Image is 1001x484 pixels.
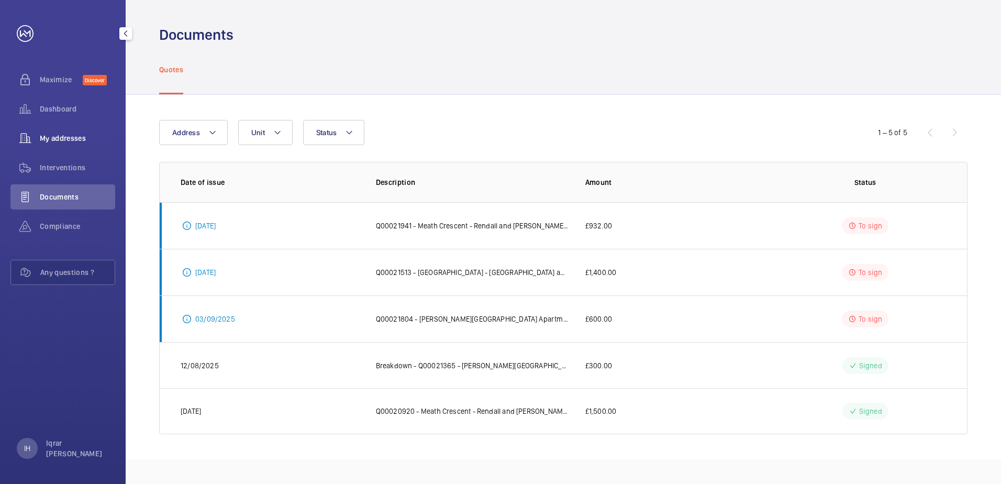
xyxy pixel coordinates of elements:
[376,267,569,278] p: Q00021513 - [GEOGRAPHIC_DATA] - [GEOGRAPHIC_DATA] and [PERSON_NAME] National Lift Contract
[585,360,612,371] p: £300.00
[40,192,115,202] span: Documents
[585,314,612,324] p: £600.00
[878,127,907,138] div: 1 – 5 of 5
[784,177,946,188] p: Status
[40,162,115,173] span: Interventions
[159,25,233,45] h1: Documents
[316,128,337,137] span: Status
[585,177,768,188] p: Amount
[376,406,569,416] p: Q00020920 - Meath Crescent - Rendall and [PERSON_NAME] National Lift Contract
[376,360,569,371] p: Breakdown - Q00021365 - [PERSON_NAME][GEOGRAPHIC_DATA] Apartments - Rendall and [PERSON_NAME] Nat...
[859,360,882,371] p: Signed
[195,267,216,278] p: [DATE]
[40,267,115,278] span: Any questions ?
[159,120,228,145] button: Address
[303,120,365,145] button: Status
[40,74,83,85] span: Maximize
[585,267,617,278] p: £1,400.00
[859,267,882,278] p: To sign
[40,133,115,144] span: My addresses
[585,221,612,231] p: £932.00
[585,406,617,416] p: £1,500.00
[159,64,183,75] p: Quotes
[181,177,359,188] p: Date of issue
[46,438,109,459] p: Iqrar [PERSON_NAME]
[181,360,219,371] p: 12/08/2025
[251,128,265,137] span: Unit
[83,75,107,85] span: Discover
[238,120,293,145] button: Unit
[172,128,200,137] span: Address
[40,221,115,232] span: Compliance
[195,221,216,231] p: [DATE]
[40,104,115,114] span: Dashboard
[376,314,569,324] p: Q00021804 - [PERSON_NAME][GEOGRAPHIC_DATA] Apartments - [PERSON_NAME] and [PERSON_NAME] National ...
[859,221,882,231] p: To sign
[24,443,30,454] p: IH
[376,177,569,188] p: Description
[181,406,201,416] p: [DATE]
[859,314,882,324] p: To sign
[859,406,882,416] p: Signed
[376,221,569,231] p: Q00021941 - Meath Crescent - Rendall and [PERSON_NAME] National Lift Contract
[195,314,235,324] p: 03/09/2025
